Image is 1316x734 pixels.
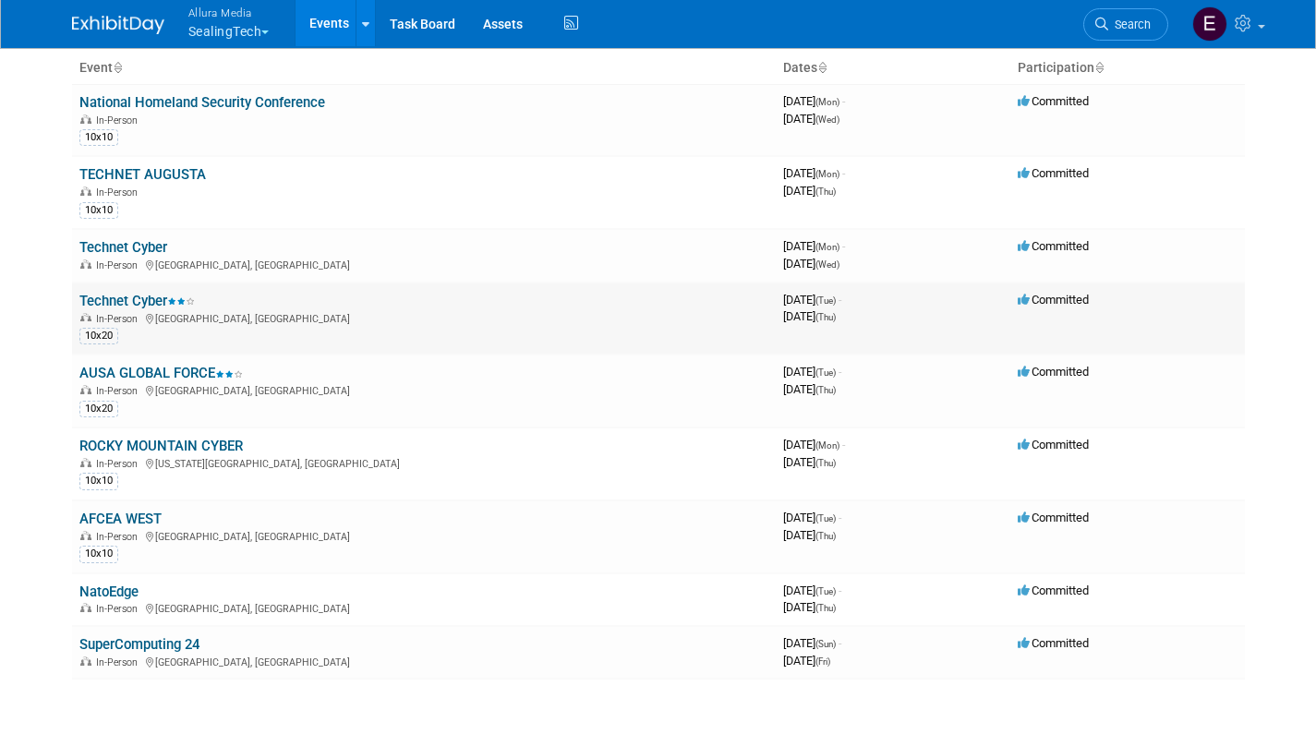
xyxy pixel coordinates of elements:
a: ROCKY MOUNTAIN CYBER [79,438,243,454]
a: AFCEA WEST [79,511,162,527]
span: [DATE] [783,94,845,108]
th: Participation [1010,53,1245,84]
span: In-Person [96,531,143,543]
a: National Homeland Security Conference [79,94,325,111]
span: [DATE] [783,511,841,524]
span: [DATE] [783,654,830,668]
span: (Thu) [815,531,836,541]
img: In-Person Event [80,385,91,394]
span: - [842,94,845,108]
img: In-Person Event [80,259,91,269]
img: In-Person Event [80,458,91,467]
a: Sort by Event Name [113,60,122,75]
span: (Wed) [815,114,839,125]
div: 10x10 [79,546,118,562]
span: [DATE] [783,166,845,180]
span: [DATE] [783,382,836,396]
span: - [842,438,845,451]
div: [GEOGRAPHIC_DATA], [GEOGRAPHIC_DATA] [79,654,768,668]
span: (Thu) [815,385,836,395]
a: NatoEdge [79,584,139,600]
span: In-Person [96,313,143,325]
th: Dates [776,53,1010,84]
span: In-Person [96,458,143,470]
div: 10x10 [79,202,118,219]
div: [GEOGRAPHIC_DATA], [GEOGRAPHIC_DATA] [79,382,768,397]
span: (Tue) [815,295,836,306]
div: [US_STATE][GEOGRAPHIC_DATA], [GEOGRAPHIC_DATA] [79,455,768,470]
span: (Sun) [815,639,836,649]
span: [DATE] [783,112,839,126]
span: [DATE] [783,257,839,271]
span: In-Person [96,385,143,397]
span: [DATE] [783,365,841,379]
span: In-Person [96,114,143,126]
span: - [839,511,841,524]
span: [DATE] [783,455,836,469]
span: (Mon) [815,97,839,107]
span: Committed [1018,94,1089,108]
a: SuperComputing 24 [79,636,199,653]
div: 10x10 [79,129,118,146]
a: Search [1083,8,1168,41]
span: (Thu) [815,187,836,197]
span: [DATE] [783,293,841,307]
a: AUSA GLOBAL FORCE [79,365,243,381]
div: [GEOGRAPHIC_DATA], [GEOGRAPHIC_DATA] [79,257,768,271]
span: [DATE] [783,239,845,253]
span: (Tue) [815,586,836,596]
img: In-Person Event [80,114,91,124]
span: [DATE] [783,528,836,542]
span: - [839,584,841,597]
span: Committed [1018,636,1089,650]
span: - [839,293,841,307]
span: Committed [1018,166,1089,180]
span: - [842,166,845,180]
div: 10x20 [79,401,118,417]
span: (Thu) [815,458,836,468]
span: (Mon) [815,440,839,451]
span: Committed [1018,239,1089,253]
span: (Thu) [815,603,836,613]
div: [GEOGRAPHIC_DATA], [GEOGRAPHIC_DATA] [79,528,768,543]
span: Committed [1018,293,1089,307]
div: 10x20 [79,328,118,344]
div: [GEOGRAPHIC_DATA], [GEOGRAPHIC_DATA] [79,310,768,325]
span: Committed [1018,511,1089,524]
span: In-Person [96,187,143,199]
span: (Tue) [815,367,836,378]
img: In-Person Event [80,656,91,666]
a: TECHNET AUGUSTA [79,166,206,183]
span: In-Person [96,603,143,615]
img: In-Person Event [80,603,91,612]
div: [GEOGRAPHIC_DATA], [GEOGRAPHIC_DATA] [79,600,768,615]
span: [DATE] [783,636,841,650]
div: 10x10 [79,473,118,489]
span: (Mon) [815,169,839,179]
a: Sort by Start Date [817,60,827,75]
th: Event [72,53,776,84]
span: [DATE] [783,309,836,323]
span: (Thu) [815,312,836,322]
span: Committed [1018,438,1089,451]
span: [DATE] [783,584,841,597]
img: ExhibitDay [72,16,164,34]
span: - [839,636,841,650]
span: Committed [1018,365,1089,379]
span: In-Person [96,259,143,271]
a: Technet Cyber [79,239,167,256]
span: Allura Media [188,3,270,22]
span: (Wed) [815,259,839,270]
span: (Mon) [815,242,839,252]
img: Eric Thompson [1192,6,1227,42]
img: In-Person Event [80,531,91,540]
span: [DATE] [783,600,836,614]
a: Technet Cyber [79,293,195,309]
span: [DATE] [783,184,836,198]
a: Sort by Participation Type [1094,60,1104,75]
span: (Fri) [815,656,830,667]
span: - [839,365,841,379]
img: In-Person Event [80,313,91,322]
span: (Tue) [815,513,836,523]
span: Committed [1018,584,1089,597]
